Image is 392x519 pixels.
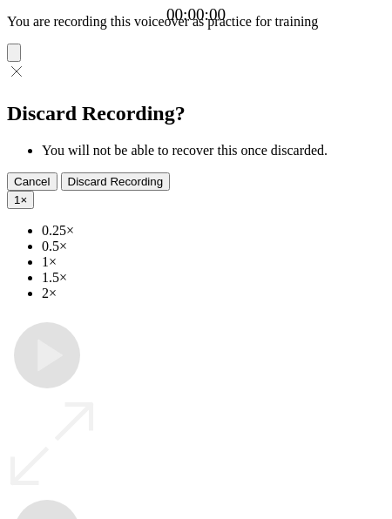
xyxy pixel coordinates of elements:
li: 0.25× [42,223,385,239]
span: 1 [14,193,20,206]
li: 0.5× [42,239,385,254]
button: 1× [7,191,34,209]
p: You are recording this voiceover as practice for training [7,14,385,30]
button: Cancel [7,172,57,191]
li: You will not be able to recover this once discarded. [42,143,385,158]
button: Discard Recording [61,172,171,191]
li: 2× [42,286,385,301]
h2: Discard Recording? [7,102,385,125]
li: 1× [42,254,385,270]
a: 00:00:00 [166,5,226,24]
li: 1.5× [42,270,385,286]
